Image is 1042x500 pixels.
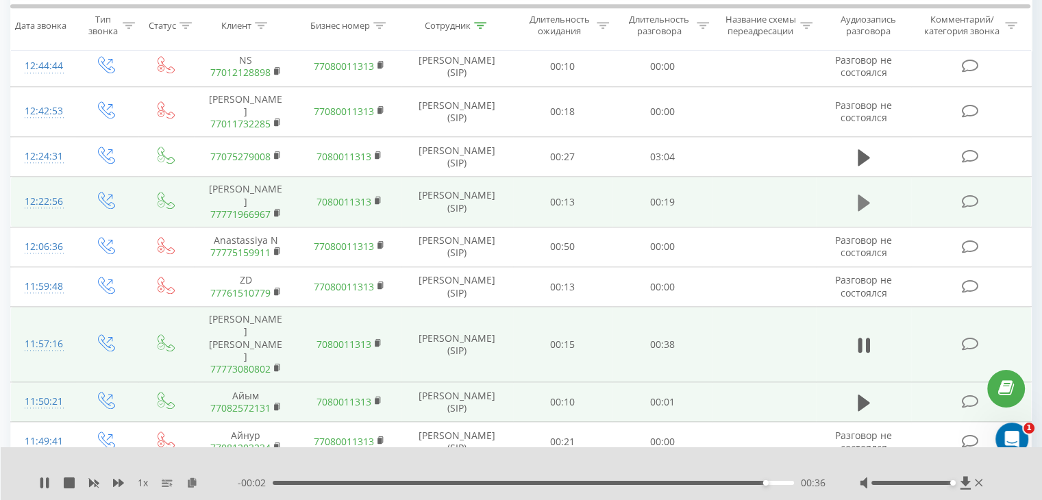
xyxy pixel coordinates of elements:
[513,382,612,422] td: 00:10
[950,480,955,486] div: Accessibility label
[513,47,612,86] td: 00:10
[210,286,271,299] a: 77761510779
[835,234,892,259] span: Разговор не состоялся
[25,388,61,415] div: 11:50:21
[314,240,374,253] a: 77080011313
[835,99,892,124] span: Разговор не состоялся
[314,60,374,73] a: 77080011313
[401,267,513,307] td: [PERSON_NAME] (SIP)
[401,177,513,227] td: [PERSON_NAME] (SIP)
[210,208,271,221] a: 77771966967
[149,20,176,32] div: Статус
[995,423,1028,455] iframe: Intercom live chat
[194,227,297,266] td: Anastassiya N
[221,20,251,32] div: Клиент
[513,267,612,307] td: 00:13
[612,177,712,227] td: 00:19
[513,137,612,177] td: 00:27
[194,422,297,462] td: Айнур
[194,177,297,227] td: [PERSON_NAME]
[835,273,892,299] span: Разговор не состоялся
[921,14,1002,38] div: Комментарий/категория звонка
[210,150,271,163] a: 77075279008
[194,307,297,382] td: [PERSON_NAME] [PERSON_NAME]
[612,86,712,137] td: 00:00
[86,14,119,38] div: Тип звонка
[25,98,61,125] div: 12:42:53
[1024,423,1034,434] span: 1
[401,227,513,266] td: [PERSON_NAME] (SIP)
[625,14,693,38] div: Длительность разговора
[763,480,769,486] div: Accessibility label
[612,267,712,307] td: 00:00
[317,150,371,163] a: 7080011313
[25,143,61,170] div: 12:24:31
[25,53,61,79] div: 12:44:44
[401,422,513,462] td: [PERSON_NAME] (SIP)
[210,441,271,454] a: 77081203234
[314,105,374,118] a: 77080011313
[612,422,712,462] td: 00:00
[725,14,797,38] div: Название схемы переадресации
[513,307,612,382] td: 00:15
[15,20,66,32] div: Дата звонка
[194,86,297,137] td: [PERSON_NAME]
[828,14,908,38] div: Аудиозапись разговора
[612,382,712,422] td: 00:01
[194,47,297,86] td: NS
[310,20,370,32] div: Бизнес номер
[210,246,271,259] a: 77775159911
[138,476,148,490] span: 1 x
[401,307,513,382] td: [PERSON_NAME] (SIP)
[401,382,513,422] td: [PERSON_NAME] (SIP)
[317,395,371,408] a: 7080011313
[317,338,371,351] a: 7080011313
[210,66,271,79] a: 77012128898
[612,227,712,266] td: 00:00
[25,428,61,455] div: 11:49:41
[25,234,61,260] div: 12:06:36
[401,47,513,86] td: [PERSON_NAME] (SIP)
[612,137,712,177] td: 03:04
[194,382,297,422] td: Айым
[513,86,612,137] td: 00:18
[25,188,61,215] div: 12:22:56
[317,195,371,208] a: 7080011313
[513,422,612,462] td: 00:21
[238,476,273,490] span: - 00:02
[210,401,271,414] a: 77082572131
[401,86,513,137] td: [PERSON_NAME] (SIP)
[25,331,61,358] div: 11:57:16
[612,307,712,382] td: 00:38
[314,280,374,293] a: 77080011313
[25,273,61,300] div: 11:59:48
[425,20,471,32] div: Сотрудник
[835,429,892,454] span: Разговор не состоялся
[525,14,594,38] div: Длительность ожидания
[401,137,513,177] td: [PERSON_NAME] (SIP)
[612,47,712,86] td: 00:00
[513,227,612,266] td: 00:50
[835,53,892,79] span: Разговор не состоялся
[513,177,612,227] td: 00:13
[801,476,826,490] span: 00:36
[210,117,271,130] a: 77011732285
[314,435,374,448] a: 77080011313
[210,362,271,375] a: 77773080802
[194,267,297,307] td: ZD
